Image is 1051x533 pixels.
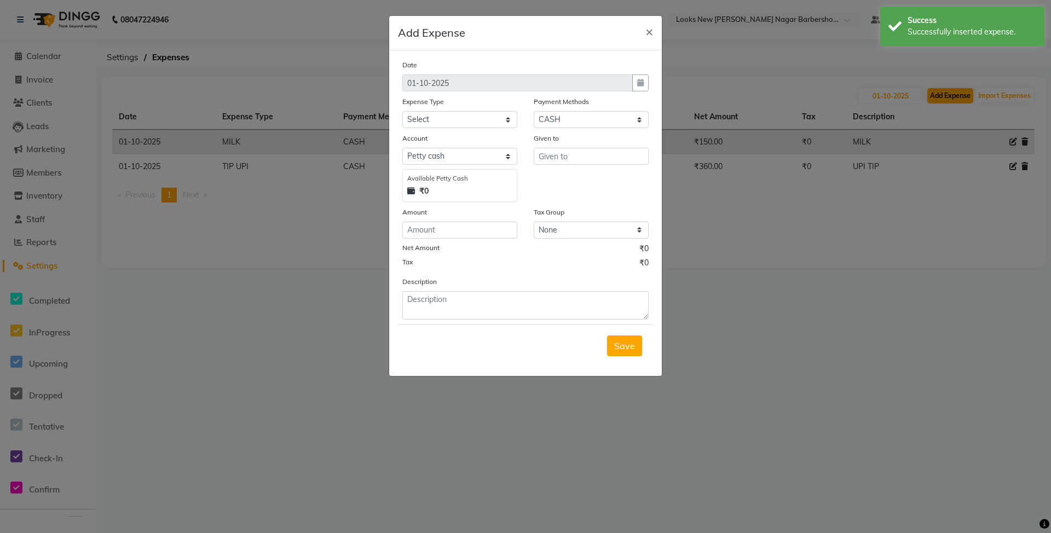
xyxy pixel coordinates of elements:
label: Given to [534,134,559,143]
span: Save [614,340,635,351]
h5: Add Expense [398,25,465,41]
div: Available Petty Cash [407,174,512,183]
label: Tax [402,257,413,267]
div: Success [908,15,1036,26]
span: × [645,23,653,39]
input: Amount [402,222,517,239]
label: Net Amount [402,243,440,253]
span: ₹0 [639,243,649,257]
input: Given to [534,148,649,165]
button: Close [637,16,662,47]
div: Successfully inserted expense. [908,26,1036,38]
label: Description [402,277,437,287]
button: Save [607,335,642,356]
label: Date [402,60,417,70]
label: Amount [402,207,427,217]
strong: ₹0 [419,186,429,197]
label: Tax Group [534,207,564,217]
label: Account [402,134,428,143]
label: Payment Methods [534,97,589,107]
label: Expense Type [402,97,444,107]
span: ₹0 [639,257,649,271]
